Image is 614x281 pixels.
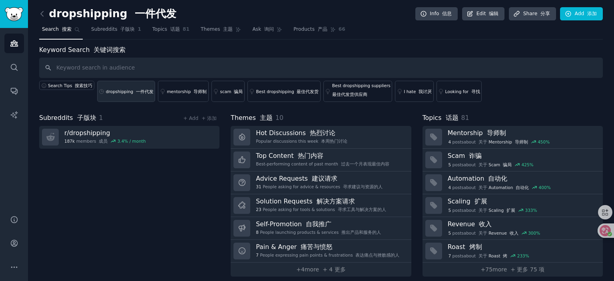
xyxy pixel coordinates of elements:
[291,23,348,40] a: Products 产品66
[522,162,534,167] div: 425 %
[404,89,432,94] div: I hate
[423,113,459,123] span: Topics
[256,197,386,205] h3: Solution Requests
[62,26,72,32] font: 搜索
[448,139,451,145] span: 4
[341,230,381,235] font: 推出产品和服务的人
[256,220,381,228] h3: Self-Promotion
[343,184,383,189] font: 寻求建议与资源的人
[448,252,530,259] div: post s about
[231,171,411,194] a: Advice Requests 建议请求31People asking for advice & resources 寻求建议与资源的人
[539,185,551,190] div: 400 %
[231,240,411,263] a: Pain & Anger 痛苦与愤怒7People expressing pain points & frustrations 表达痛点与挫败感的人
[503,162,512,167] font: 骗局
[423,171,603,194] a: Automation 自动化4postsabout 关于Automation 自动化400%
[88,23,144,40] a: Subreddits 子版块1
[252,26,274,33] span: Ask
[448,151,597,160] h3: Scam
[423,149,603,171] a: Scam 诈骗5postsabout 关于Scam 骗局425%
[423,240,603,263] a: Roast 烤制7postsabout 关于Roast 烤233%
[318,26,327,32] font: 产品
[525,207,537,213] div: 333 %
[91,26,135,33] span: Subreddits
[223,26,233,32] font: 主题
[247,81,321,102] a: Best dropshipping 最佳代发货
[118,138,146,144] div: 3.4 % / month
[503,253,507,258] font: 烤
[423,194,603,217] a: Scaling 扩展5postsabout 关于Scaling 扩展333%
[256,184,261,189] span: 31
[75,83,92,88] font: 搜索技巧
[256,243,399,251] h3: Pain & Anger
[448,197,597,205] h3: Scaling
[99,139,108,143] font: 成员
[323,81,392,102] a: Best dropshipping suppliers最佳代发货供应商
[341,161,389,166] font: 过去一个月表现最佳内容
[478,162,487,167] font: 关于
[231,113,273,123] span: Themes
[448,229,541,237] div: post s about
[136,89,153,94] font: 一件代发
[448,207,538,214] div: post s about
[48,83,92,88] span: Search Tips
[167,89,207,94] div: mentorship
[448,138,550,145] div: post s about
[297,89,319,94] font: 最佳代发货
[64,138,75,144] span: 187k
[298,152,323,159] font: 热门内容
[489,11,498,16] font: 编辑
[517,253,529,259] div: 233 %
[152,26,180,33] span: Topics
[64,129,146,137] h3: r/ dropshipping
[135,8,176,20] font: 一件代发
[39,23,83,40] a: Search 搜索
[138,26,141,33] span: 1
[42,26,72,33] span: Search
[448,162,451,167] span: 5
[260,114,273,122] font: 主题
[97,81,155,102] a: dropshipping 一件代发
[338,207,386,212] font: 寻求工具与解决方案的人
[256,207,386,212] div: People asking for tools & solutions
[528,230,540,236] div: 300 %
[256,161,389,167] div: Best-performing content of past month
[306,220,331,228] font: 自我推广
[317,197,355,205] font: 解决方案请求
[540,11,550,16] font: 分享
[293,26,327,33] span: Products
[77,114,96,122] font: 子版块
[94,46,126,54] font: 关键词搜索
[448,185,451,190] span: 4
[448,253,451,259] span: 7
[193,89,207,94] font: 导师制
[106,89,153,94] div: dropshipping
[445,89,480,94] div: Looking for
[201,116,217,121] font: + 添加
[256,207,261,212] span: 23
[256,229,381,235] div: People launching products & services
[5,7,23,21] img: GummySearch logo
[448,161,534,168] div: post s about
[510,231,518,235] font: 收入
[231,126,411,149] a: Hot Discussions 热烈讨论Popular discussions this week 本周热门讨论
[488,139,528,145] span: Mentorship
[587,11,597,16] font: 添加
[249,23,285,40] a: Ask 询问
[448,174,597,183] h3: Automation
[488,162,512,167] span: Scam
[275,114,283,122] span: 10
[448,243,597,251] h3: Roast
[39,8,176,20] h2: dropshipping
[423,126,603,149] a: Mentorship 导师制4postsabout 关于Mentorship 导师制450%
[39,46,126,54] label: Keyword Search
[355,253,399,257] font: 表达痛点与挫败感的人
[264,26,274,32] font: 询问
[478,140,487,144] font: 关于
[448,184,552,191] div: post s about
[256,174,382,183] h3: Advice Requests
[560,7,603,21] a: Add 添加
[256,129,347,137] h3: Hot Discussions
[183,116,217,121] a: + Add + 添加
[478,208,487,213] font: 关于
[419,89,432,94] font: 我讨厌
